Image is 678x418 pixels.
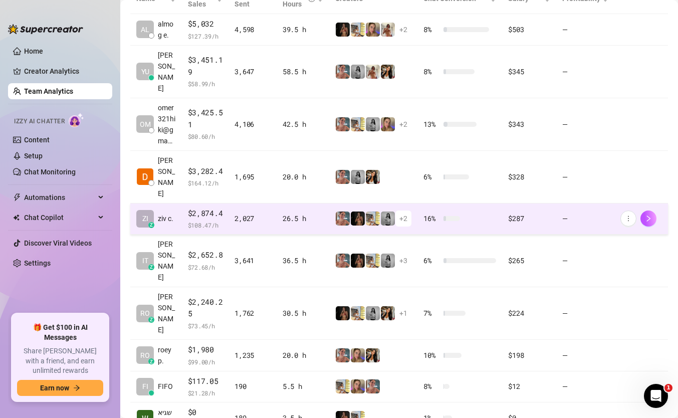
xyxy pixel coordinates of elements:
div: $343 [508,119,550,130]
span: $ 21.28 /h [188,388,223,398]
img: Prinssesa4u [351,306,365,320]
a: Chat Monitoring [24,168,76,176]
div: 1,762 [235,308,271,319]
img: YL [336,254,350,268]
img: YL [336,212,350,226]
div: 3,641 [235,255,271,266]
div: $345 [508,66,550,77]
img: Prinssesa4u [336,379,350,393]
span: $ 72.68 /h [188,262,223,272]
span: 13 % [423,119,439,130]
span: $2,652.8 [188,249,223,261]
span: $ 127.39 /h [188,31,223,41]
div: 42.5 h [283,119,323,130]
img: YL [336,117,350,131]
span: Izzy AI Chatter [14,117,65,126]
span: RO [140,308,150,319]
div: $198 [508,350,550,361]
span: FIFO [158,381,173,392]
span: RO [140,350,150,361]
img: Green [366,65,380,79]
img: AD [381,65,395,79]
span: [PERSON_NAME] [158,50,176,94]
span: $117.05 [188,375,223,387]
span: YU [141,66,149,77]
td: — [556,98,614,151]
span: AL [141,24,149,35]
span: + 3 [399,255,407,266]
span: 10 % [423,350,439,361]
span: ziv c. [158,213,173,224]
img: D [351,212,365,226]
span: 6 % [423,171,439,182]
span: IT [142,255,148,266]
span: Automations [24,189,95,205]
span: omer321hiki@gma… [158,102,176,146]
a: Discover Viral Videos [24,239,92,247]
img: YL [336,65,350,79]
img: AD [381,306,395,320]
img: Cherry [381,117,395,131]
span: OM [140,119,151,130]
span: more [625,215,632,222]
div: z [148,264,154,270]
img: D [336,23,350,37]
img: D [351,254,365,268]
span: $ 80.60 /h [188,131,223,141]
img: Cherry [366,23,380,37]
span: + 2 [399,24,407,35]
td: — [556,151,614,203]
td: — [556,46,614,98]
div: 30.5 h [283,308,323,319]
div: 58.5 h [283,66,323,77]
div: z [148,317,154,323]
span: + 2 [399,213,407,224]
span: arrow-right [73,384,80,391]
div: 4,598 [235,24,271,35]
div: 20.0 h [283,171,323,182]
span: $3,451.19 [188,54,223,78]
span: [PERSON_NAME] [158,291,176,335]
td: — [556,287,614,340]
span: [PERSON_NAME] [158,155,176,199]
span: $ 108.47 /h [188,220,223,230]
a: Home [24,47,43,55]
td: — [556,340,614,371]
a: Content [24,136,50,144]
a: Creator Analytics [24,63,104,79]
div: z [148,358,154,364]
span: Share [PERSON_NAME] with a friend, and earn unlimited rewards [17,346,103,376]
img: AD [366,348,380,362]
span: thunderbolt [13,193,21,201]
span: $2,240.25 [188,296,223,320]
span: 🎁 Get $100 in AI Messages [17,323,103,342]
img: Prinssesa4u [366,212,380,226]
div: 5.5 h [283,381,323,392]
div: z [148,222,154,228]
img: Chat Copilot [13,214,20,221]
span: right [645,215,652,222]
img: Prinssesa4u [351,23,365,37]
span: $ 99.00 /h [188,357,223,367]
img: D [336,306,350,320]
span: $ 58.99 /h [188,79,223,89]
div: 39.5 h [283,24,323,35]
div: $12 [508,381,550,392]
span: $ 164.12 /h [188,178,223,188]
span: 1 [664,384,672,392]
img: Green [381,23,395,37]
span: Earn now [40,384,69,392]
div: $503 [508,24,550,35]
img: YL [366,379,380,393]
a: Settings [24,259,51,267]
span: almog e. [158,19,176,41]
span: + 1 [399,308,407,319]
span: 16 % [423,213,439,224]
a: Team Analytics [24,87,73,95]
div: 1,695 [235,171,271,182]
span: FI [142,381,148,392]
span: $ 73.45 /h [188,321,223,331]
div: 4,106 [235,119,271,130]
div: $287 [508,213,550,224]
img: Dana Roz [137,168,153,185]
